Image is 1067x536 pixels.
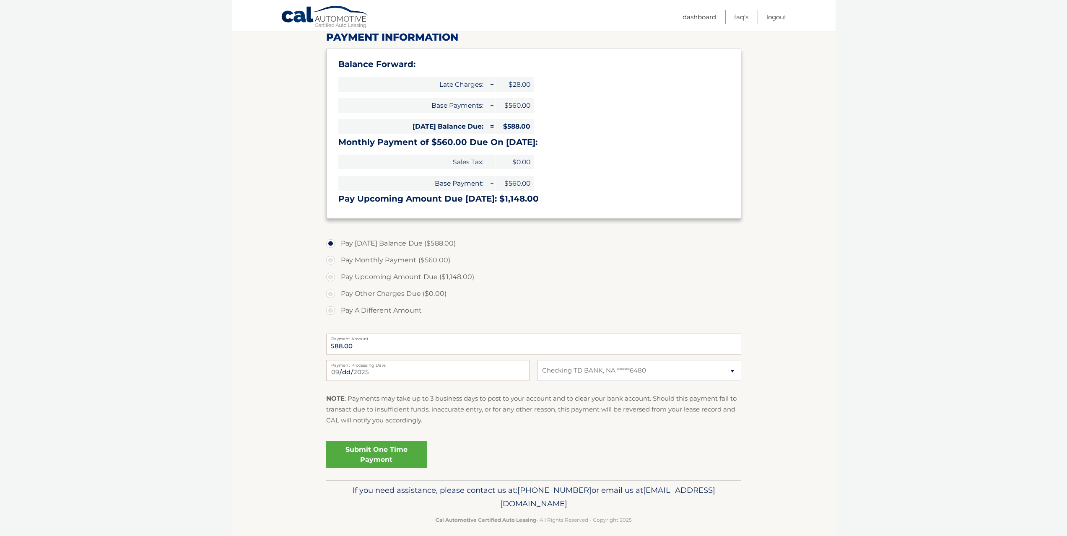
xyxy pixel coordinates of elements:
a: FAQ's [734,10,748,24]
a: Submit One Time Payment [326,441,427,468]
p: : Payments may take up to 3 business days to post to your account and to clear your bank account.... [326,393,741,426]
label: Payment Amount [326,334,741,340]
p: - All Rights Reserved - Copyright 2025 [332,515,736,524]
span: Base Payment: [338,176,487,191]
span: [PHONE_NUMBER] [517,485,592,495]
label: Payment Processing Date [326,360,530,367]
a: Cal Automotive [281,5,369,30]
input: Payment Date [326,360,530,381]
h2: Payment Information [326,31,741,44]
span: [EMAIL_ADDRESS][DOMAIN_NAME] [500,485,715,508]
span: Late Charges: [338,77,487,92]
h3: Monthly Payment of $560.00 Due On [DATE]: [338,137,729,148]
span: + [487,155,496,169]
span: $560.00 [496,98,534,113]
input: Payment Amount [326,334,741,355]
label: Pay [DATE] Balance Due ($588.00) [326,235,741,252]
label: Pay Upcoming Amount Due ($1,148.00) [326,269,741,285]
span: + [487,77,496,92]
span: Base Payments: [338,98,487,113]
span: + [487,98,496,113]
h3: Balance Forward: [338,59,729,70]
label: Pay Monthly Payment ($560.00) [326,252,741,269]
span: $28.00 [496,77,534,92]
h3: Pay Upcoming Amount Due [DATE]: $1,148.00 [338,194,729,204]
a: Logout [766,10,787,24]
span: = [487,119,496,134]
label: Pay A Different Amount [326,302,741,319]
strong: Cal Automotive Certified Auto Leasing [436,517,536,523]
a: Dashboard [683,10,716,24]
span: Sales Tax: [338,155,487,169]
p: If you need assistance, please contact us at: or email us at [332,484,736,510]
span: $588.00 [496,119,534,134]
span: $560.00 [496,176,534,191]
span: [DATE] Balance Due: [338,119,487,134]
span: $0.00 [496,155,534,169]
label: Pay Other Charges Due ($0.00) [326,285,741,302]
span: + [487,176,496,191]
strong: NOTE [326,394,345,402]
